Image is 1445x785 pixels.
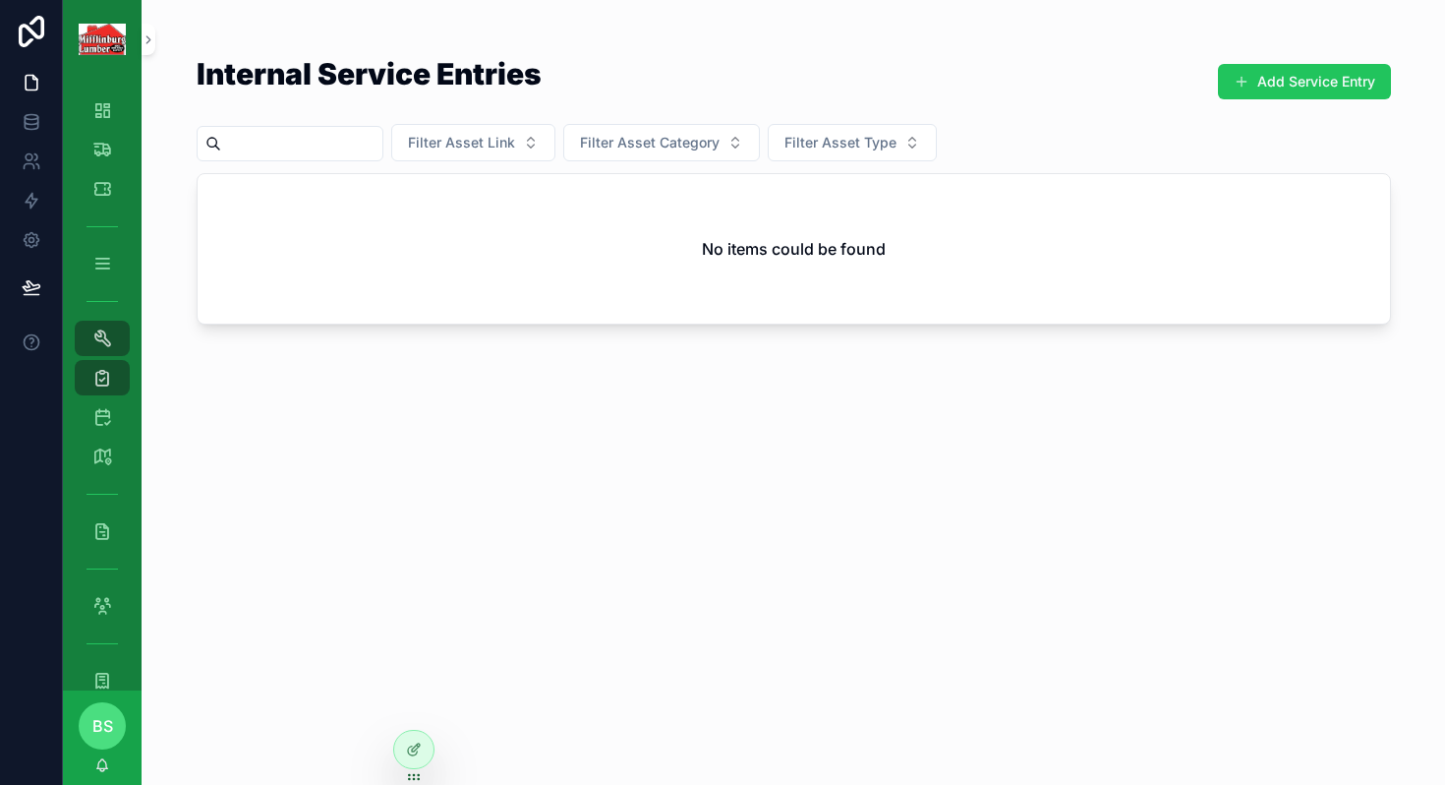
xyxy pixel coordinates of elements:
h2: No items could be found [702,237,886,261]
span: BS [92,714,113,738]
button: Add Service Entry [1218,64,1391,99]
button: Select Button [391,124,555,161]
button: Select Button [563,124,760,161]
span: Filter Asset Category [580,133,720,152]
button: Select Button [768,124,937,161]
img: App logo [79,24,127,55]
span: Filter Asset Type [784,133,896,152]
h1: Internal Service Entries [197,59,542,89]
div: scrollable content [63,79,142,691]
span: Filter Asset Link [408,133,515,152]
